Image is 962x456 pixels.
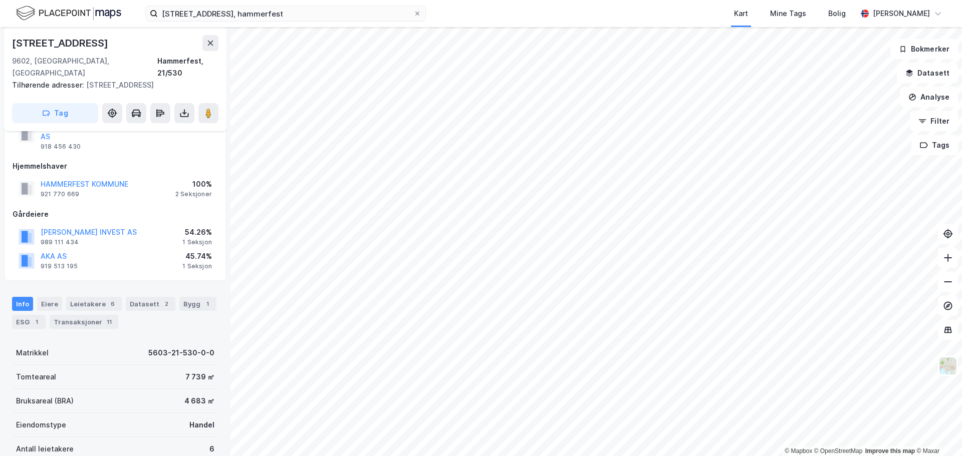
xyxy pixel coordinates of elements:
div: Kart [734,8,748,20]
button: Analyse [900,87,958,107]
div: 921 770 669 [41,190,79,198]
div: 918 456 430 [41,143,81,151]
button: Tags [911,135,958,155]
iframe: Chat Widget [912,408,962,456]
div: 6 [209,443,214,455]
div: [STREET_ADDRESS] [12,79,210,91]
button: Tag [12,103,98,123]
div: 1 Seksjon [182,262,212,270]
a: Mapbox [785,447,812,454]
div: Handel [189,419,214,431]
div: [STREET_ADDRESS] [12,35,110,51]
div: 6 [108,299,118,309]
div: 4 683 ㎡ [184,395,214,407]
button: Filter [910,111,958,131]
div: Info [12,297,33,311]
div: Hjemmelshaver [13,160,218,172]
div: 9602, [GEOGRAPHIC_DATA], [GEOGRAPHIC_DATA] [12,55,157,79]
div: Chatt-widget [912,408,962,456]
div: Mine Tags [770,8,806,20]
div: Transaksjoner [50,315,118,329]
div: 1 Seksjon [182,238,212,246]
div: 1 [32,317,42,327]
div: 2 Seksjoner [175,190,212,198]
div: Eiere [37,297,62,311]
div: 1 [202,299,212,309]
div: 7 739 ㎡ [185,371,214,383]
div: 11 [104,317,114,327]
input: Søk på adresse, matrikkel, gårdeiere, leietakere eller personer [158,6,413,21]
div: 100% [175,178,212,190]
a: OpenStreetMap [814,447,863,454]
span: Tilhørende adresser: [12,81,86,89]
div: ESG [12,315,46,329]
img: Z [938,356,957,375]
div: Gårdeiere [13,208,218,220]
div: Datasett [126,297,175,311]
div: 54.26% [182,226,212,238]
div: Bolig [828,8,846,20]
div: Hammerfest, 21/530 [157,55,218,79]
div: 45.74% [182,250,212,262]
div: 5603-21-530-0-0 [148,347,214,359]
div: Antall leietakere [16,443,74,455]
div: 919 513 195 [41,262,78,270]
div: Tomteareal [16,371,56,383]
img: logo.f888ab2527a4732fd821a326f86c7f29.svg [16,5,121,22]
button: Bokmerker [890,39,958,59]
div: Matrikkel [16,347,49,359]
div: Eiendomstype [16,419,66,431]
div: Leietakere [66,297,122,311]
div: 989 111 434 [41,238,79,246]
button: Datasett [897,63,958,83]
div: Bygg [179,297,216,311]
div: [PERSON_NAME] [873,8,930,20]
div: 2 [161,299,171,309]
div: Bruksareal (BRA) [16,395,74,407]
a: Improve this map [865,447,915,454]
